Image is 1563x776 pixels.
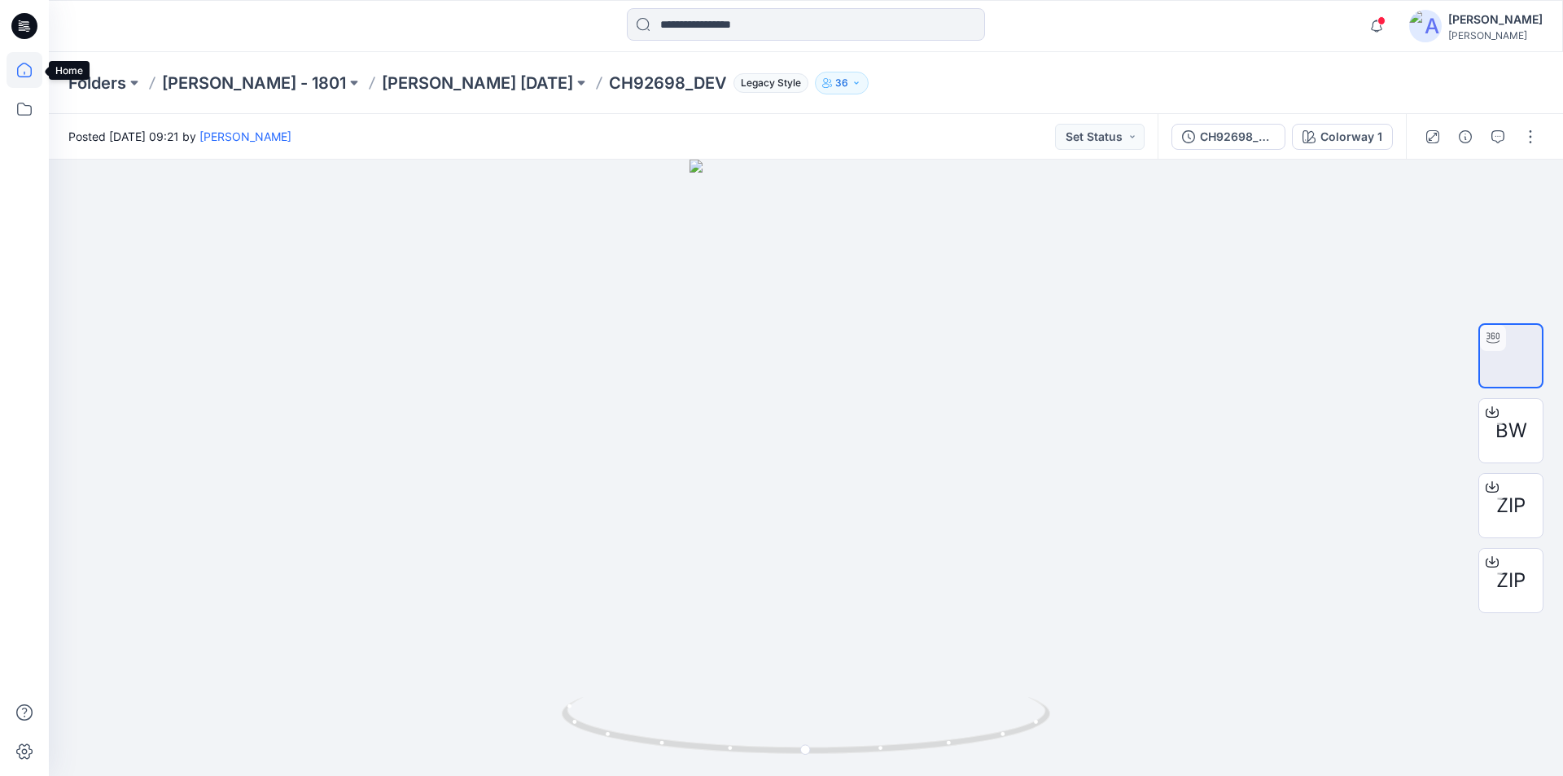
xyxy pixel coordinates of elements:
button: CH92698_DEV [1171,124,1285,150]
button: Details [1452,124,1478,150]
div: [PERSON_NAME] [1448,10,1543,29]
span: Posted [DATE] 09:21 by [68,128,291,145]
div: CH92698_DEV [1200,128,1275,146]
p: CH92698_DEV [609,72,727,94]
span: BW [1495,416,1527,445]
span: Legacy Style [733,73,808,93]
img: turntable-02-09-2025-09:21:56 [1480,325,1542,387]
a: [PERSON_NAME] - 1801 [162,72,346,94]
button: Legacy Style [727,72,808,94]
button: 36 [815,72,869,94]
a: Folders [68,72,126,94]
span: ZIP [1496,566,1526,595]
span: ZIP [1496,491,1526,520]
button: Colorway 1 [1292,124,1393,150]
div: Colorway 1 [1320,128,1382,146]
img: avatar [1409,10,1442,42]
p: 36 [835,74,848,92]
a: [PERSON_NAME] [DATE] [382,72,573,94]
a: [PERSON_NAME] [199,129,291,143]
div: [PERSON_NAME] [1448,29,1543,42]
